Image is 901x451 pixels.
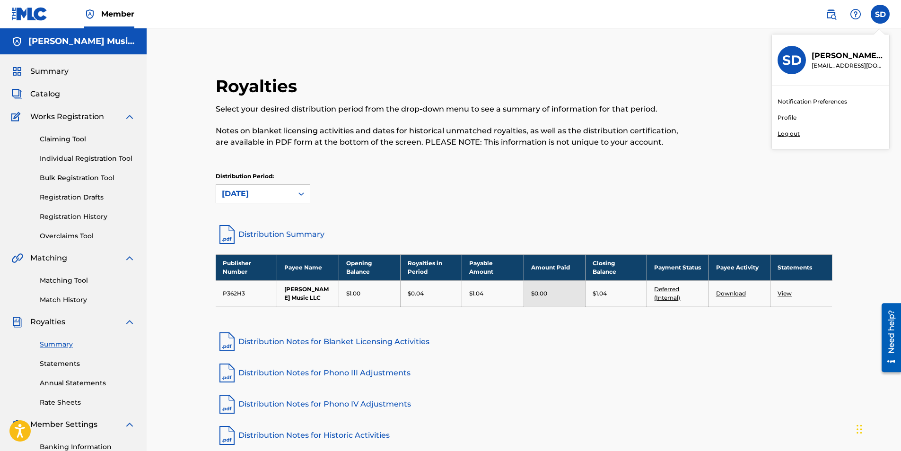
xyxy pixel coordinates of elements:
[216,104,691,115] p: Select your desired distribution period from the drop-down menu to see a summary of information f...
[40,134,135,144] a: Claiming Tool
[822,5,840,24] a: Public Search
[825,9,837,20] img: search
[11,419,23,430] img: Member Settings
[216,223,238,246] img: distribution-summary-pdf
[216,330,238,353] img: pdf
[846,5,865,24] div: Help
[216,393,832,416] a: Distribution Notes for Phono IV Adjustments
[40,378,135,388] a: Annual Statements
[30,252,67,264] span: Matching
[84,9,96,20] img: Top Rightsholder
[30,419,97,430] span: Member Settings
[216,76,302,97] h2: Royalties
[40,154,135,164] a: Individual Registration Tool
[586,254,647,280] th: Closing Balance
[40,359,135,369] a: Statements
[40,276,135,286] a: Matching Tool
[778,113,796,122] a: Profile
[216,172,310,181] p: Distribution Period:
[40,295,135,305] a: Match History
[401,254,462,280] th: Royalties in Period
[11,252,23,264] img: Matching
[277,254,339,280] th: Payee Name
[216,362,238,384] img: pdf
[709,254,770,280] th: Payee Activity
[124,316,135,328] img: expand
[216,280,277,306] td: P362H3
[593,289,607,298] p: $1.04
[11,36,23,47] img: Accounts
[277,280,339,306] td: [PERSON_NAME] Music LLC
[850,9,861,20] img: help
[11,88,23,100] img: Catalog
[101,9,134,19] span: Member
[716,290,746,297] a: Download
[30,316,65,328] span: Royalties
[216,330,832,353] a: Distribution Notes for Blanket Licensing Activities
[647,254,709,280] th: Payment Status
[124,419,135,430] img: expand
[778,97,847,106] a: Notification Preferences
[854,406,901,451] iframe: Chat Widget
[216,362,832,384] a: Distribution Notes for Phono III Adjustments
[216,223,832,246] a: Distribution Summary
[30,66,69,77] span: Summary
[216,125,691,148] p: Notes on blanket licensing activities and dates for historical unmatched royalties, as well as th...
[778,130,800,138] p: Log out
[11,66,69,77] a: SummarySummary
[11,66,23,77] img: Summary
[40,192,135,202] a: Registration Drafts
[524,254,585,280] th: Amount Paid
[30,111,104,122] span: Works Registration
[778,290,792,297] a: View
[469,289,483,298] p: $1.04
[11,88,60,100] a: CatalogCatalog
[216,393,238,416] img: pdf
[30,88,60,100] span: Catalog
[857,415,862,443] div: Drag
[654,286,680,301] a: Deferred (Internal)
[11,111,24,122] img: Works Registration
[124,111,135,122] img: expand
[812,50,884,61] p: Scott Dennis
[40,173,135,183] a: Bulk Registration Tool
[40,398,135,408] a: Rate Sheets
[782,52,802,69] h3: SD
[216,424,832,447] a: Distribution Notes for Historic Activities
[339,254,400,280] th: Opening Balance
[812,61,884,70] p: scottylukemusic@gmail.com
[346,289,360,298] p: $1.00
[408,289,424,298] p: $0.04
[11,7,48,21] img: MLC Logo
[531,289,547,298] p: $0.00
[40,212,135,222] a: Registration History
[875,300,901,376] iframe: Resource Center
[11,316,23,328] img: Royalties
[28,36,135,47] h5: Scotty Luke Music LLC
[124,252,135,264] img: expand
[871,5,890,24] div: User Menu
[770,254,832,280] th: Statements
[216,424,238,447] img: pdf
[40,339,135,349] a: Summary
[216,254,277,280] th: Publisher Number
[462,254,524,280] th: Payable Amount
[222,188,287,199] div: [DATE]
[40,231,135,241] a: Overclaims Tool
